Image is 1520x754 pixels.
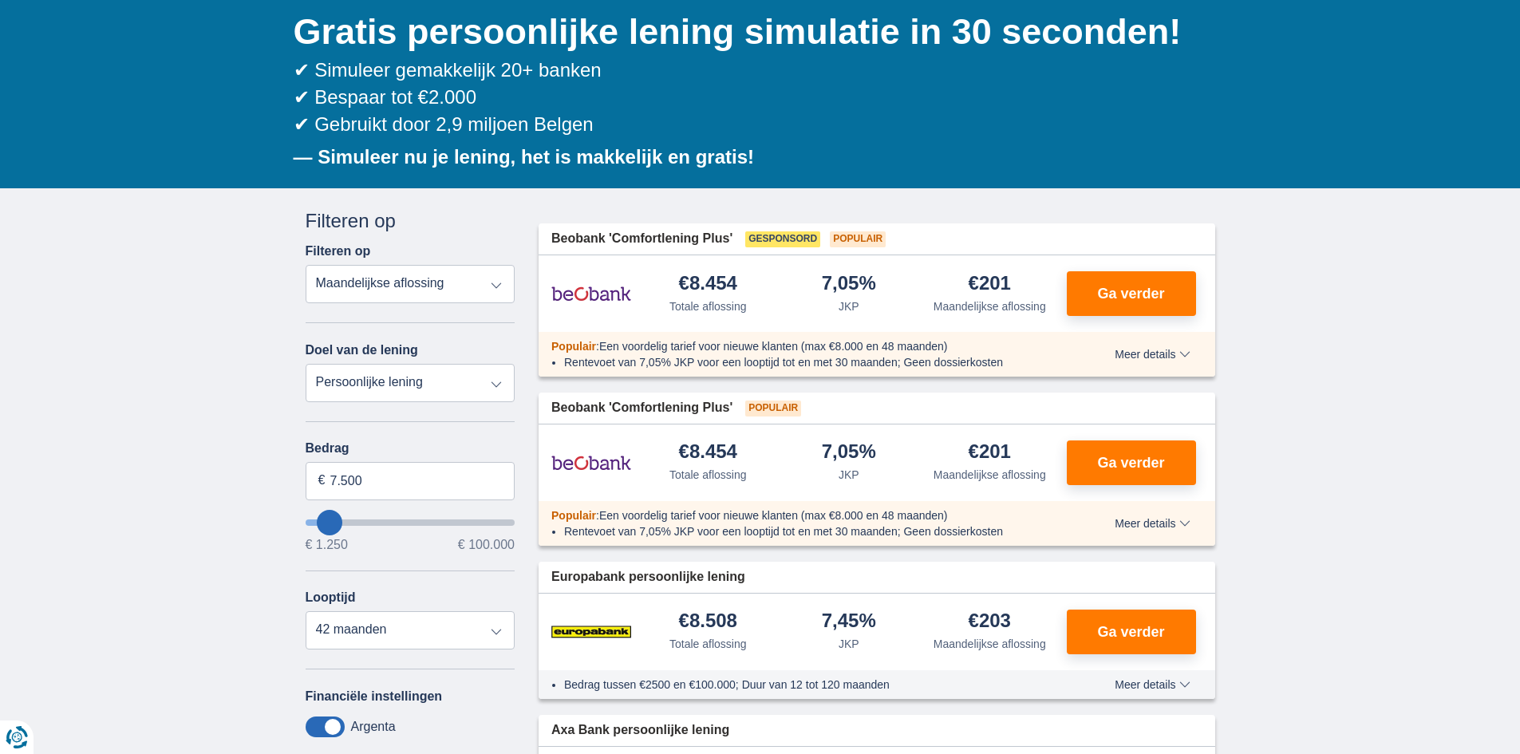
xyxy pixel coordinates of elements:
[822,611,876,633] div: 7,45%
[564,523,1056,539] li: Rentevoet van 7,05% JKP voor een looptijd tot en met 30 maanden; Geen dossierkosten
[564,677,1056,693] li: Bedrag tussen €2500 en €100.000; Duur van 12 tot 120 maanden
[1097,286,1164,301] span: Ga verder
[306,441,515,456] label: Bedrag
[679,611,737,633] div: €8.508
[306,590,356,605] label: Looptijd
[1067,440,1196,485] button: Ga verder
[599,509,948,522] span: Een voordelig tarief voor nieuwe klanten (max €8.000 en 48 maanden)
[306,539,348,551] span: € 1.250
[969,442,1011,464] div: €201
[669,298,747,314] div: Totale aflossing
[551,612,631,652] img: product.pl.alt Europabank
[679,442,737,464] div: €8.454
[551,340,596,353] span: Populair
[294,7,1215,57] h1: Gratis persoonlijke lening simulatie in 30 seconden!
[1067,610,1196,654] button: Ga verder
[969,274,1011,295] div: €201
[934,467,1046,483] div: Maandelijkse aflossing
[306,519,515,526] input: wantToBorrow
[306,207,515,235] div: Filteren op
[822,274,876,295] div: 7,05%
[1097,625,1164,639] span: Ga verder
[669,636,747,652] div: Totale aflossing
[839,636,859,652] div: JKP
[599,340,948,353] span: Een voordelig tarief voor nieuwe klanten (max €8.000 en 48 maanden)
[539,338,1069,354] div: :
[306,689,443,704] label: Financiële instellingen
[458,539,515,551] span: € 100.000
[318,472,326,490] span: €
[839,467,859,483] div: JKP
[969,611,1011,633] div: €203
[551,443,631,483] img: product.pl.alt Beobank
[551,274,631,314] img: product.pl.alt Beobank
[294,146,755,168] b: — Simuleer nu je lening, het is makkelijk en gratis!
[551,509,596,522] span: Populair
[306,244,371,259] label: Filteren op
[1115,679,1190,690] span: Meer details
[294,57,1215,139] div: ✔ Simuleer gemakkelijk 20+ banken ✔ Bespaar tot €2.000 ✔ Gebruikt door 2,9 miljoen Belgen
[1115,518,1190,529] span: Meer details
[830,231,886,247] span: Populair
[551,399,732,417] span: Beobank 'Comfortlening Plus'
[539,507,1069,523] div: :
[669,467,747,483] div: Totale aflossing
[1067,271,1196,316] button: Ga verder
[1103,678,1202,691] button: Meer details
[306,343,418,357] label: Doel van de lening
[564,354,1056,370] li: Rentevoet van 7,05% JKP voor een looptijd tot en met 30 maanden; Geen dossierkosten
[745,401,801,416] span: Populair
[1103,517,1202,530] button: Meer details
[839,298,859,314] div: JKP
[1115,349,1190,360] span: Meer details
[822,442,876,464] div: 7,05%
[745,231,820,247] span: Gesponsord
[551,721,729,740] span: Axa Bank persoonlijke lening
[934,636,1046,652] div: Maandelijkse aflossing
[551,230,732,248] span: Beobank 'Comfortlening Plus'
[934,298,1046,314] div: Maandelijkse aflossing
[679,274,737,295] div: €8.454
[351,720,396,734] label: Argenta
[1097,456,1164,470] span: Ga verder
[551,568,745,586] span: Europabank persoonlijke lening
[1103,348,1202,361] button: Meer details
